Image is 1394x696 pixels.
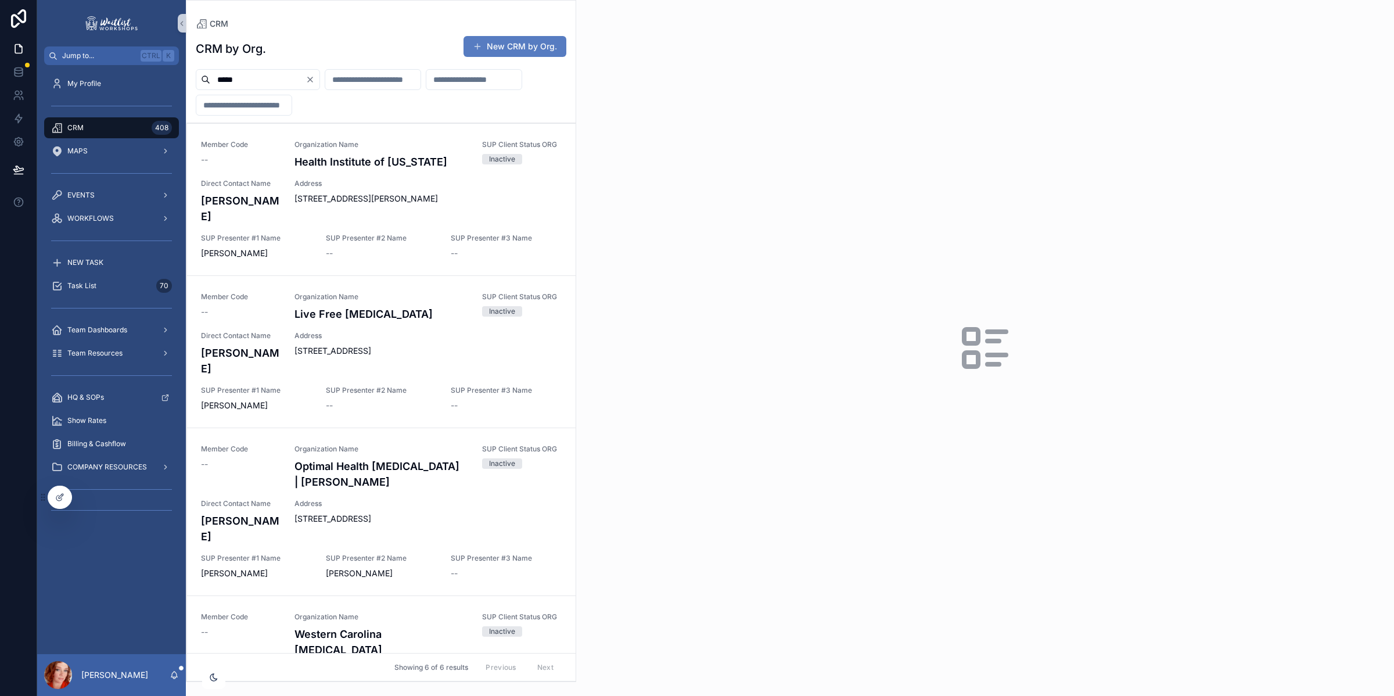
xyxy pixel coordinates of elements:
[44,141,179,162] a: MAPS
[482,612,562,622] span: SUP Client Status ORG
[201,179,281,188] span: Direct Contact Name
[201,386,312,395] span: SUP Presenter #1 Name
[394,663,468,672] span: Showing 6 of 6 results
[44,387,179,408] a: HQ & SOPs
[326,554,437,563] span: SUP Presenter #2 Name
[489,626,515,637] div: Inactive
[201,193,281,224] h4: [PERSON_NAME]
[464,36,566,57] button: New CRM by Org.
[44,185,179,206] a: EVENTS
[44,275,179,296] a: Task List70
[67,462,147,472] span: COMPANY RESOURCES
[44,457,179,478] a: COMPANY RESOURCES
[81,669,148,681] p: [PERSON_NAME]
[201,292,281,302] span: Member Code
[201,444,281,454] span: Member Code
[201,306,208,318] span: --
[196,18,228,30] a: CRM
[67,146,88,156] span: MAPS
[44,410,179,431] a: Show Rates
[451,554,562,563] span: SUP Presenter #3 Name
[44,252,179,273] a: NEW TASK
[201,458,208,470] span: --
[326,400,333,411] span: --
[451,568,458,579] span: --
[326,247,333,259] span: --
[294,626,468,658] h4: Western Carolina [MEDICAL_DATA]
[326,568,437,579] span: [PERSON_NAME]
[201,154,208,166] span: --
[294,513,562,525] span: [STREET_ADDRESS]
[44,433,179,454] a: Billing & Cashflow
[294,444,468,454] span: Organization Name
[201,612,281,622] span: Member Code
[294,458,468,490] h4: Optimal Health [MEDICAL_DATA] | [PERSON_NAME]
[482,140,562,149] span: SUP Client Status ORG
[156,279,172,293] div: 70
[489,458,515,469] div: Inactive
[44,320,179,340] a: Team Dashboards
[44,46,179,65] button: Jump to...CtrlK
[187,123,576,275] a: Member Code--Organization NameHealth Institute of [US_STATE]SUP Client Status ORGInactiveDirect C...
[141,50,161,62] span: Ctrl
[451,386,562,395] span: SUP Presenter #3 Name
[201,247,312,259] span: [PERSON_NAME]
[67,349,123,358] span: Team Resources
[187,275,576,428] a: Member Code--Organization NameLive Free [MEDICAL_DATA]SUP Client Status ORGInactiveDirect Contact...
[482,292,562,302] span: SUP Client Status ORG
[201,400,312,411] span: [PERSON_NAME]
[67,79,101,88] span: My Profile
[164,51,173,60] span: K
[67,416,106,425] span: Show Rates
[67,258,103,267] span: NEW TASK
[489,306,515,317] div: Inactive
[294,499,562,508] span: Address
[210,18,228,30] span: CRM
[294,306,468,322] h4: Live Free [MEDICAL_DATA]
[201,234,312,243] span: SUP Presenter #1 Name
[44,208,179,229] a: WORKFLOWS
[67,191,95,200] span: EVENTS
[201,140,281,149] span: Member Code
[294,345,562,357] span: [STREET_ADDRESS]
[196,41,266,57] h1: CRM by Org.
[201,513,281,544] h4: [PERSON_NAME]
[201,626,208,638] span: --
[294,292,468,302] span: Organization Name
[152,121,172,135] div: 408
[294,140,468,149] span: Organization Name
[67,281,96,290] span: Task List
[489,154,515,164] div: Inactive
[201,554,312,563] span: SUP Presenter #1 Name
[306,75,319,84] button: Clear
[294,179,562,188] span: Address
[294,612,468,622] span: Organization Name
[326,234,437,243] span: SUP Presenter #2 Name
[451,247,458,259] span: --
[44,343,179,364] a: Team Resources
[326,386,437,395] span: SUP Presenter #2 Name
[67,325,127,335] span: Team Dashboards
[451,234,562,243] span: SUP Presenter #3 Name
[67,123,84,132] span: CRM
[294,154,468,170] h4: Health Institute of [US_STATE]
[201,499,281,508] span: Direct Contact Name
[67,439,126,449] span: Billing & Cashflow
[84,14,139,33] img: App logo
[187,428,576,595] a: Member Code--Organization NameOptimal Health [MEDICAL_DATA] | [PERSON_NAME]SUP Client Status ORGI...
[294,193,562,205] span: [STREET_ADDRESS][PERSON_NAME]
[44,73,179,94] a: My Profile
[44,117,179,138] a: CRM408
[201,345,281,376] h4: [PERSON_NAME]
[201,331,281,340] span: Direct Contact Name
[482,444,562,454] span: SUP Client Status ORG
[451,400,458,411] span: --
[62,51,136,60] span: Jump to...
[201,568,312,579] span: [PERSON_NAME]
[37,65,186,534] div: scrollable content
[67,393,104,402] span: HQ & SOPs
[67,214,114,223] span: WORKFLOWS
[294,331,562,340] span: Address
